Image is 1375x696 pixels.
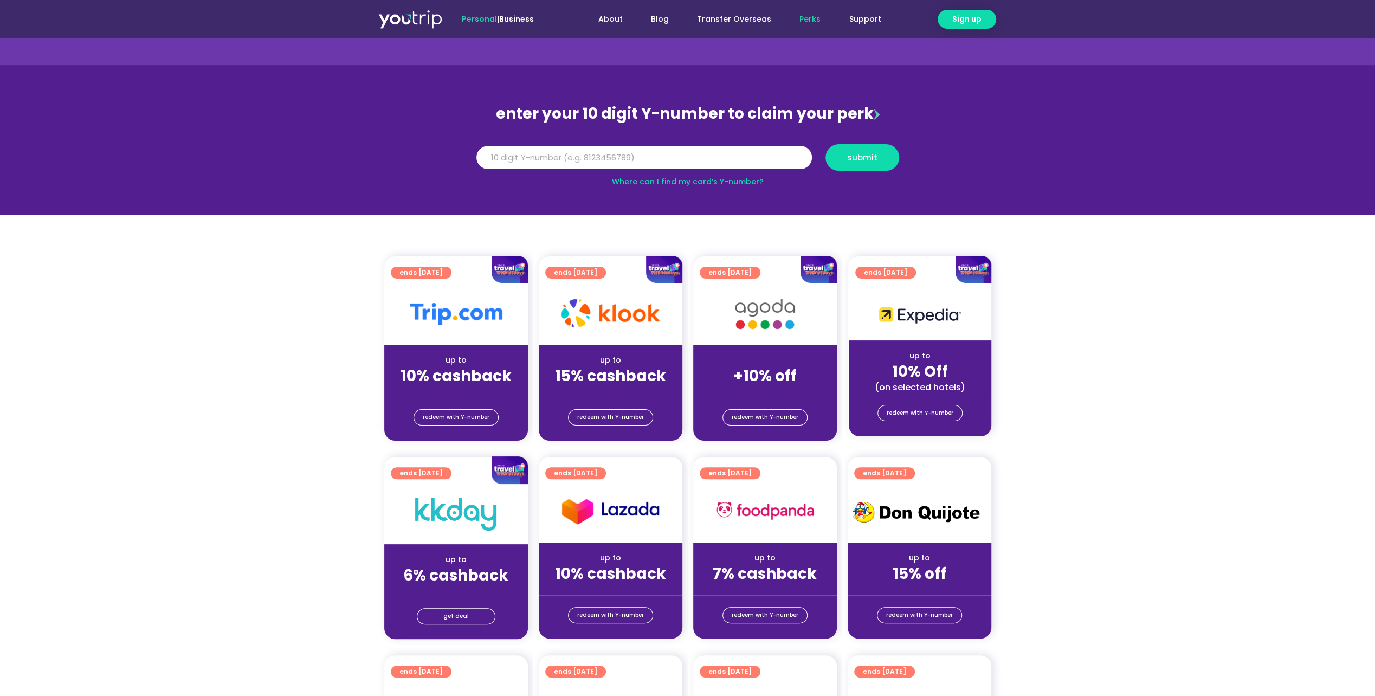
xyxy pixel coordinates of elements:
a: redeem with Y-number [877,405,963,421]
a: Perks [785,9,835,29]
div: (for stays only) [547,584,674,595]
a: ends [DATE] [545,467,606,479]
div: up to [857,350,983,362]
nav: Menu [563,9,895,29]
span: ends [DATE] [863,666,906,678]
a: ends [DATE] [545,666,606,678]
span: | [462,14,534,24]
div: (on selected hotels) [857,382,983,393]
a: ends [DATE] [700,467,760,479]
span: get deal [443,609,469,624]
a: redeem with Y-number [414,409,499,426]
strong: 10% Off [892,361,948,382]
strong: 10% cashback [401,365,512,386]
div: (for stays only) [393,386,519,397]
a: About [584,9,637,29]
a: ends [DATE] [854,666,915,678]
strong: +10% off [733,365,797,386]
a: Transfer Overseas [683,9,785,29]
span: redeem with Y-number [886,608,953,623]
span: redeem with Y-number [577,410,644,425]
span: ends [DATE] [554,467,597,479]
div: (for stays only) [702,584,828,595]
a: ends [DATE] [854,467,915,479]
div: up to [393,355,519,366]
strong: 15% off [893,563,946,584]
a: redeem with Y-number [568,409,653,426]
a: redeem with Y-number [722,607,808,623]
span: ends [DATE] [708,467,752,479]
strong: 10% cashback [555,563,666,584]
a: get deal [417,608,495,624]
button: submit [825,144,899,171]
span: ends [DATE] [863,467,906,479]
span: redeem with Y-number [423,410,489,425]
div: up to [702,552,828,564]
a: Sign up [938,10,996,29]
span: redeem with Y-number [887,405,953,421]
a: Blog [637,9,683,29]
form: Y Number [476,144,899,179]
span: Sign up [952,14,982,25]
span: redeem with Y-number [577,608,644,623]
a: Support [835,9,895,29]
span: redeem with Y-number [732,410,798,425]
span: ends [DATE] [554,666,597,678]
div: up to [856,552,983,564]
a: Business [499,14,534,24]
span: Personal [462,14,497,24]
div: (for stays only) [547,386,674,397]
a: redeem with Y-number [877,607,962,623]
div: (for stays only) [702,386,828,397]
a: redeem with Y-number [722,409,808,426]
span: redeem with Y-number [732,608,798,623]
span: up to [755,355,775,365]
div: enter your 10 digit Y-number to claim your perk [471,100,905,128]
div: (for stays only) [856,584,983,595]
span: submit [847,153,877,162]
div: up to [393,554,519,565]
span: ends [DATE] [708,666,752,678]
a: ends [DATE] [391,666,451,678]
input: 10 digit Y-number (e.g. 8123456789) [476,146,812,170]
span: ends [DATE] [399,666,443,678]
div: up to [547,552,674,564]
strong: 7% cashback [713,563,817,584]
div: up to [547,355,674,366]
strong: 15% cashback [555,365,666,386]
a: Where can I find my card’s Y-number? [612,176,764,187]
div: (for stays only) [393,585,519,597]
strong: 6% cashback [403,565,508,586]
a: ends [DATE] [700,666,760,678]
a: redeem with Y-number [568,607,653,623]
